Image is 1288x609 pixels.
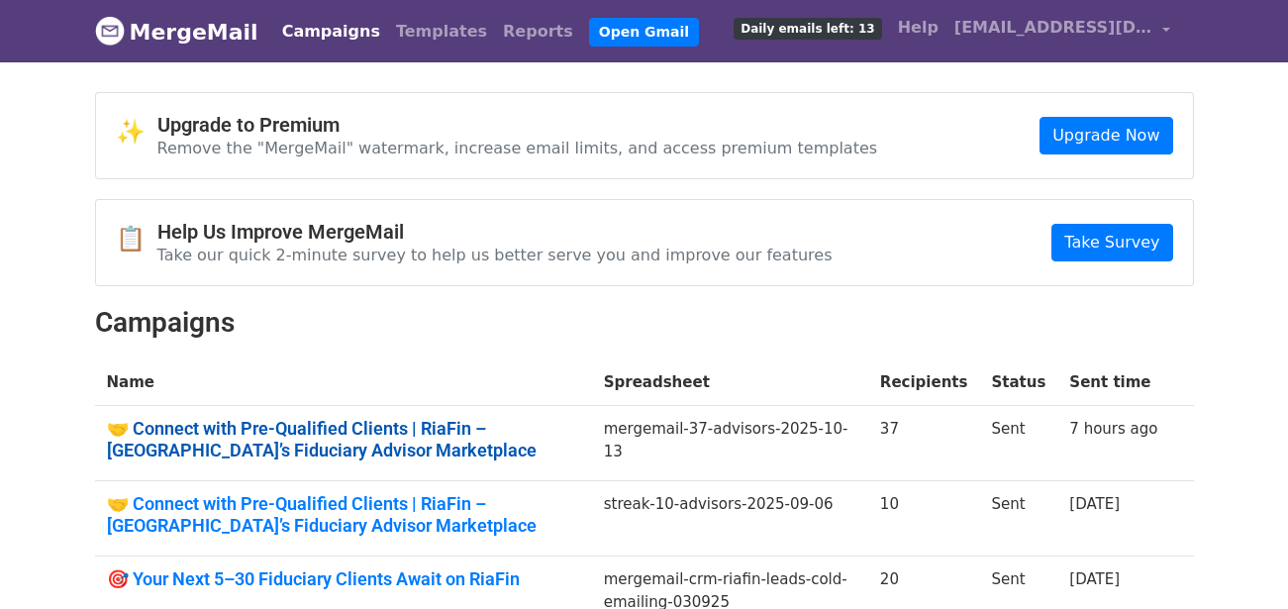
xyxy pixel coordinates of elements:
a: 7 hours ago [1069,420,1157,438]
a: [EMAIL_ADDRESS][DOMAIN_NAME] [946,8,1178,54]
a: Daily emails left: 13 [726,8,889,48]
a: 🤝 Connect with Pre-Qualified Clients | RiaFin – [GEOGRAPHIC_DATA]’s Fiduciary Advisor Marketplace [107,493,580,536]
h4: Upgrade to Premium [157,113,878,137]
td: Sent [979,406,1057,481]
span: [EMAIL_ADDRESS][DOMAIN_NAME] [954,16,1152,40]
a: MergeMail [95,11,258,52]
a: Upgrade Now [1040,117,1172,154]
img: MergeMail logo [95,16,125,46]
a: Open Gmail [589,18,699,47]
p: Take our quick 2-minute survey to help us better serve you and improve our features [157,245,833,265]
p: Remove the "MergeMail" watermark, increase email limits, and access premium templates [157,138,878,158]
span: 📋 [116,225,157,254]
td: 10 [868,481,980,557]
span: Daily emails left: 13 [734,18,881,40]
th: Status [979,359,1057,406]
a: Reports [495,12,581,51]
th: Sent time [1057,359,1169,406]
td: 37 [868,406,980,481]
a: Campaigns [274,12,388,51]
td: Sent [979,481,1057,557]
td: streak-10-advisors-2025-09-06 [592,481,868,557]
th: Recipients [868,359,980,406]
a: Take Survey [1051,224,1172,261]
h2: Campaigns [95,306,1194,340]
th: Spreadsheet [592,359,868,406]
a: [DATE] [1069,570,1120,588]
iframe: Chat Widget [1189,514,1288,609]
a: Templates [388,12,495,51]
td: mergemail-37-advisors-2025-10-13 [592,406,868,481]
span: ✨ [116,118,157,147]
a: Help [890,8,946,48]
th: Name [95,359,592,406]
h4: Help Us Improve MergeMail [157,220,833,244]
a: 🎯 Your Next 5–30 Fiduciary Clients Await on RiaFin [107,568,580,590]
a: 🤝 Connect with Pre-Qualified Clients | RiaFin – [GEOGRAPHIC_DATA]’s Fiduciary Advisor Marketplace [107,418,580,460]
a: [DATE] [1069,495,1120,513]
